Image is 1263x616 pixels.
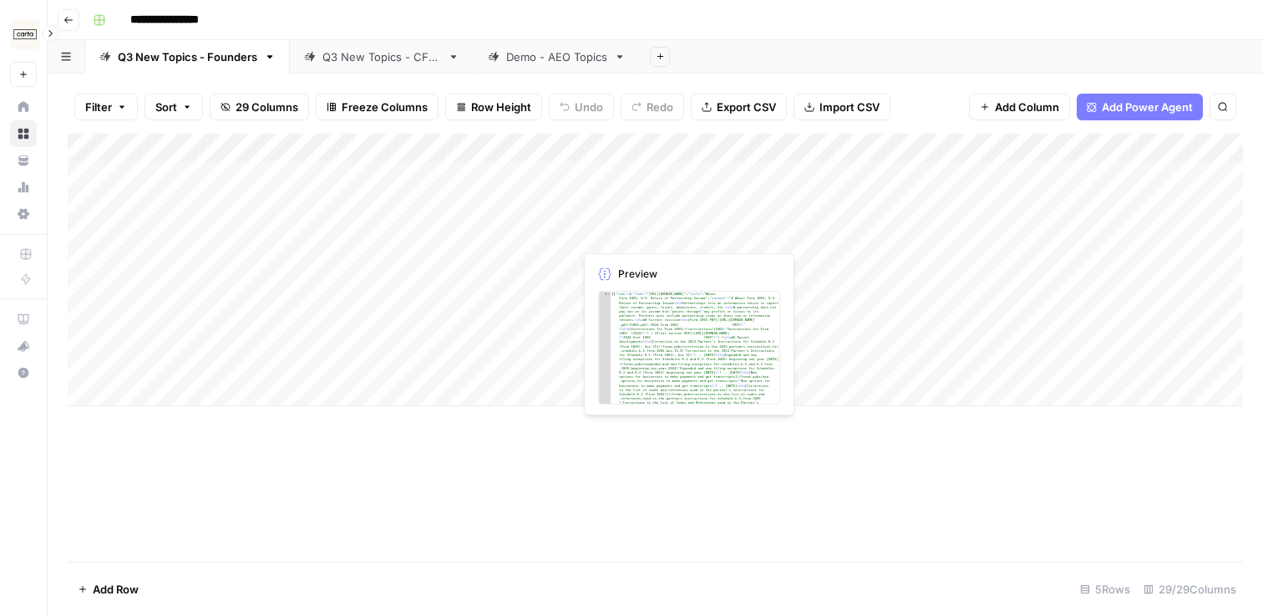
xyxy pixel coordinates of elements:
[1102,99,1193,115] span: Add Power Agent
[1073,576,1137,603] div: 5 Rows
[717,99,776,115] span: Export CSV
[1137,576,1243,603] div: 29/29 Columns
[10,120,37,147] a: Browse
[155,99,177,115] span: Sort
[74,94,138,120] button: Filter
[118,48,257,65] div: Q3 New Topics - Founders
[10,333,37,359] button: What's new?
[599,292,604,296] span: Error, read annotations row 1
[290,40,474,74] a: Q3 New Topics - CFOs
[10,94,37,120] a: Home
[11,333,36,359] div: What's new?
[210,94,309,120] button: 29 Columns
[1077,94,1203,120] button: Add Power Agent
[794,94,890,120] button: Import CSV
[995,99,1059,115] span: Add Column
[85,40,290,74] a: Q3 New Topics - Founders
[322,48,441,65] div: Q3 New Topics - CFOs
[10,174,37,201] a: Usage
[549,94,614,120] button: Undo
[445,94,542,120] button: Row Height
[819,99,880,115] span: Import CSV
[607,292,611,296] span: Toggle code folding, row 1
[506,48,607,65] div: Demo - AEO Topics
[10,13,37,55] button: Workspace: Carta
[474,40,640,74] a: Demo - AEO Topics
[85,99,112,115] span: Filter
[145,94,203,120] button: Sort
[93,581,139,598] span: Add Row
[10,147,37,174] a: Your Data
[621,94,684,120] button: Redo
[316,94,439,120] button: Freeze Columns
[10,306,37,333] a: AirOps Academy
[647,99,673,115] span: Redo
[68,576,149,603] button: Add Row
[691,94,787,120] button: Export CSV
[10,201,37,227] a: Settings
[10,359,37,386] button: Help + Support
[342,99,428,115] span: Freeze Columns
[575,99,603,115] span: Undo
[236,99,298,115] span: 29 Columns
[599,248,604,252] span: Error, read annotations row 1
[969,94,1070,120] button: Add Column
[471,99,531,115] span: Row Height
[10,19,40,49] img: Carta Logo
